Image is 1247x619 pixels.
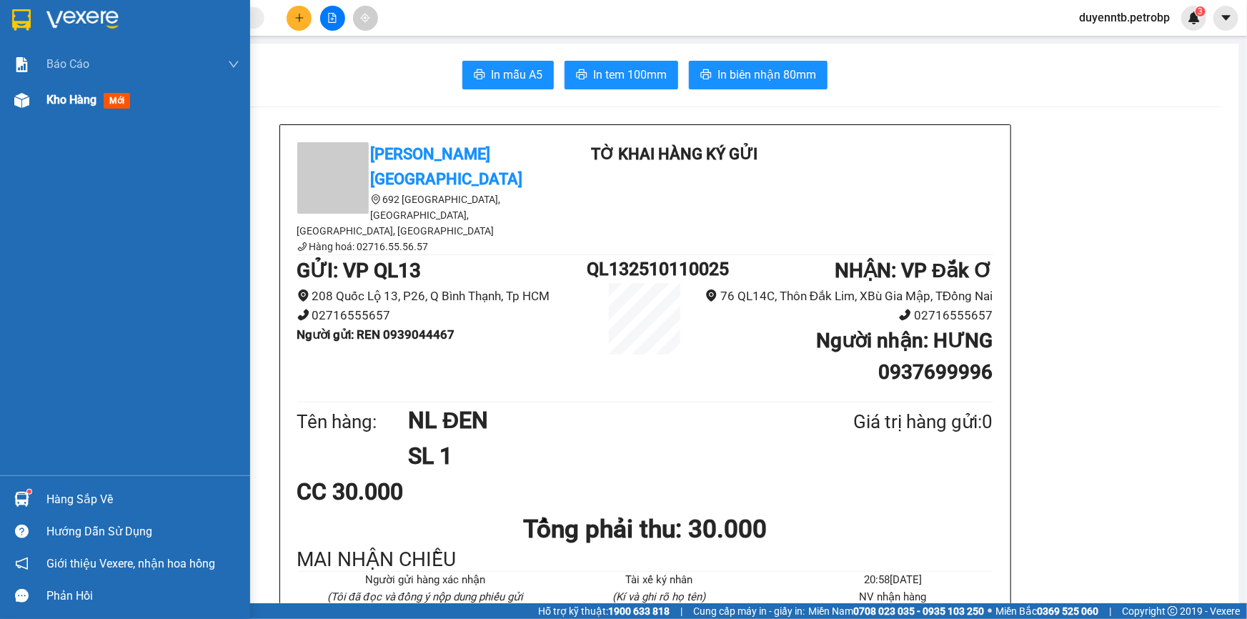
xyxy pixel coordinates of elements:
[297,309,309,321] span: phone
[474,69,485,82] span: printer
[1188,11,1201,24] img: icon-new-feature
[297,239,555,254] li: Hàng hoá: 02716.55.56.57
[703,287,993,306] li: 76 QL14C, Thôn Đắk Lim, XBù Gia Mập, TĐồng Nai
[46,93,96,107] span: Kho hàng
[109,92,210,112] div: 30.000
[612,590,705,603] i: (Kí và ghi rõ họ tên)
[705,289,717,302] span: environment
[853,605,984,617] strong: 0708 023 035 - 0935 103 250
[111,46,209,64] div: HƯNG
[591,145,757,163] b: TỜ KHAI HÀNG KÝ GỬI
[14,93,29,108] img: warehouse-icon
[297,327,455,342] b: Người gửi : REN 0939044467
[1068,9,1181,26] span: duyenntb.petrobp
[1037,605,1098,617] strong: 0369 525 060
[717,66,816,84] span: In biên nhận 80mm
[538,603,670,619] span: Hỗ trợ kỹ thuật:
[988,608,992,614] span: ⚪️
[1109,603,1111,619] span: |
[326,572,525,589] li: Người gửi hàng xác nhận
[12,14,34,29] span: Gửi:
[12,12,101,29] div: VP QL13
[808,603,984,619] span: Miền Nam
[297,287,587,306] li: 208 Quốc Lộ 13, P26, Q Bình Thạnh, Tp HCM
[793,572,993,589] li: 20:58[DATE]
[408,438,784,474] h1: SL 1
[1196,6,1206,16] sup: 3
[491,66,542,84] span: In mẫu A5
[297,289,309,302] span: environment
[297,407,409,437] div: Tên hàng:
[1213,6,1238,31] button: caret-down
[360,13,370,23] span: aim
[462,61,554,89] button: printerIn mẫu A5
[995,603,1098,619] span: Miền Bắc
[576,69,587,82] span: printer
[689,61,828,89] button: printerIn biên nhận 80mm
[14,492,29,507] img: warehouse-icon
[46,555,215,573] span: Giới thiệu Vexere, nhận hoa hồng
[297,242,307,252] span: phone
[565,61,678,89] button: printerIn tem 100mm
[593,66,667,84] span: In tem 100mm
[297,474,527,510] div: CC 30.000
[15,557,29,570] span: notification
[816,329,993,384] b: Người nhận : HƯNG 0937699996
[111,12,209,46] div: VP Đắk Ơ
[693,603,805,619] span: Cung cấp máy in - giấy in:
[297,549,993,571] div: MAI NHẬN CHIỀU
[680,603,682,619] span: |
[703,306,993,325] li: 02716555657
[12,9,31,31] img: logo-vxr
[1220,11,1233,24] span: caret-down
[320,6,345,31] button: file-add
[12,29,101,46] div: REN
[46,585,239,607] div: Phản hồi
[297,510,993,549] h1: Tổng phải thu: 30.000
[587,255,702,283] h1: QL132510110025
[15,589,29,603] span: message
[297,306,587,325] li: 02716555657
[46,55,89,73] span: Báo cáo
[297,259,422,282] b: GỬI : VP QL13
[608,605,670,617] strong: 1900 633 818
[408,402,784,438] h1: NL ĐEN
[1168,606,1178,616] span: copyright
[793,589,993,606] li: NV nhận hàng
[104,93,130,109] span: mới
[111,14,146,29] span: Nhận:
[228,59,239,70] span: down
[835,259,993,282] b: NHẬN : VP Đắk Ơ
[109,96,129,111] span: CC :
[353,6,378,31] button: aim
[784,407,993,437] div: Giá trị hàng gửi: 0
[371,145,523,188] b: [PERSON_NAME][GEOGRAPHIC_DATA]
[287,6,312,31] button: plus
[14,57,29,72] img: solution-icon
[46,521,239,543] div: Hướng dẫn sử dụng
[700,69,712,82] span: printer
[15,525,29,538] span: question-circle
[1198,6,1203,16] span: 3
[297,192,555,239] li: 692 [GEOGRAPHIC_DATA], [GEOGRAPHIC_DATA], [GEOGRAPHIC_DATA], [GEOGRAPHIC_DATA]
[294,13,304,23] span: plus
[327,13,337,23] span: file-add
[27,490,31,494] sup: 1
[46,489,239,510] div: Hàng sắp về
[371,194,381,204] span: environment
[560,572,759,589] li: Tài xế ký nhân
[899,309,911,321] span: phone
